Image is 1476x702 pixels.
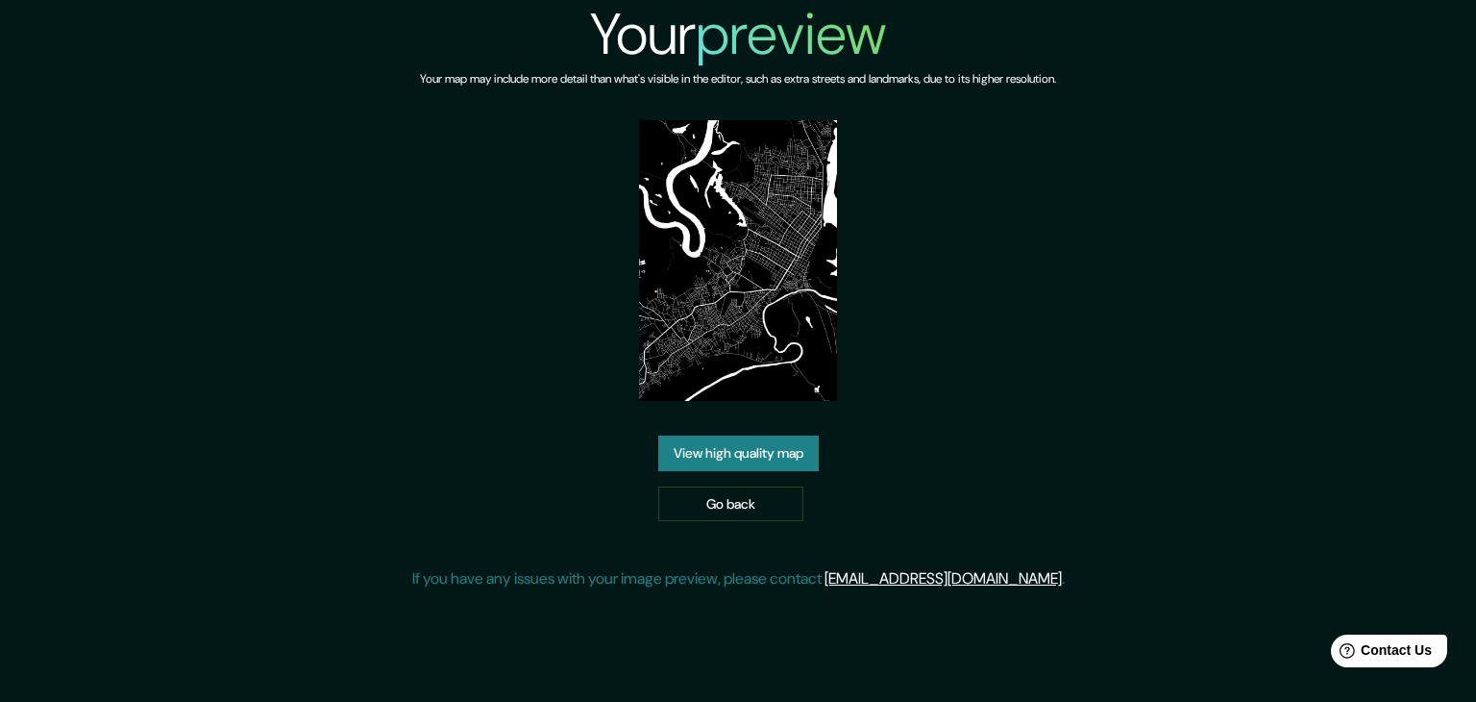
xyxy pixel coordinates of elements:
[412,567,1065,590] p: If you have any issues with your image preview, please contact .
[1305,627,1455,681] iframe: Help widget launcher
[420,69,1056,89] h6: Your map may include more detail than what's visible in the editor, such as extra streets and lan...
[658,436,819,471] a: View high quality map
[658,487,803,522] a: Go back
[824,568,1062,589] a: [EMAIL_ADDRESS][DOMAIN_NAME]
[639,120,838,401] img: created-map-preview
